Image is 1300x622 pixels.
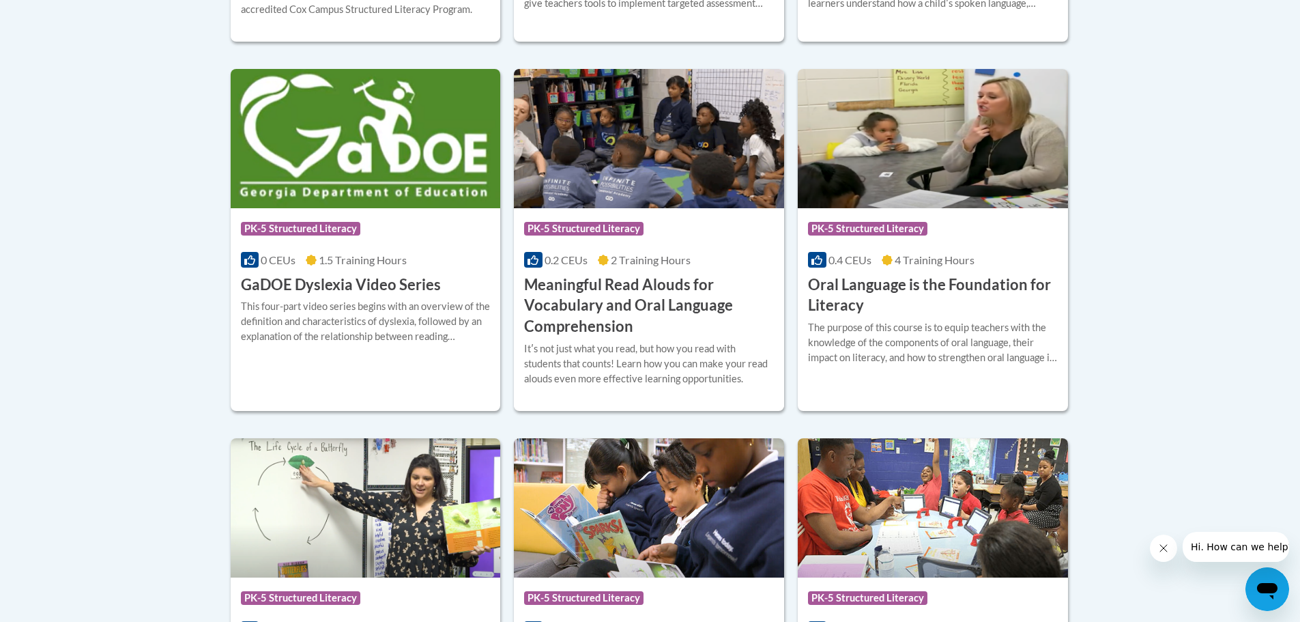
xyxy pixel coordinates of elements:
[524,591,644,605] span: PK-5 Structured Literacy
[8,10,111,20] span: Hi. How can we help?
[241,222,360,236] span: PK-5 Structured Literacy
[808,274,1058,317] h3: Oral Language is the Foundation for Literacy
[798,69,1068,208] img: Course Logo
[808,591,927,605] span: PK-5 Structured Literacy
[514,438,784,578] img: Course Logo
[319,253,407,266] span: 1.5 Training Hours
[1245,567,1289,611] iframe: Button to launch messaging window
[514,69,784,208] img: Course Logo
[524,222,644,236] span: PK-5 Structured Literacy
[798,69,1068,411] a: Course LogoPK-5 Structured Literacy0.4 CEUs4 Training Hours Oral Language is the Foundation for L...
[231,69,501,208] img: Course Logo
[231,69,501,411] a: Course LogoPK-5 Structured Literacy0 CEUs1.5 Training Hours GaDOE Dyslexia Video SeriesThis four-...
[545,253,588,266] span: 0.2 CEUs
[895,253,974,266] span: 4 Training Hours
[231,438,501,578] img: Course Logo
[828,253,871,266] span: 0.4 CEUs
[524,341,774,386] div: Itʹs not just what you read, but how you read with students that counts! Learn how you can make y...
[524,274,774,337] h3: Meaningful Read Alouds for Vocabulary and Oral Language Comprehension
[798,438,1068,578] img: Course Logo
[241,299,491,344] div: This four-part video series begins with an overview of the definition and characteristics of dysl...
[808,222,927,236] span: PK-5 Structured Literacy
[808,320,1058,365] div: The purpose of this course is to equip teachers with the knowledge of the components of oral lang...
[241,274,441,296] h3: GaDOE Dyslexia Video Series
[261,253,295,266] span: 0 CEUs
[241,591,360,605] span: PK-5 Structured Literacy
[1183,532,1289,562] iframe: Message from company
[514,69,784,411] a: Course LogoPK-5 Structured Literacy0.2 CEUs2 Training Hours Meaningful Read Alouds for Vocabulary...
[1150,535,1177,562] iframe: Close message
[611,253,691,266] span: 2 Training Hours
